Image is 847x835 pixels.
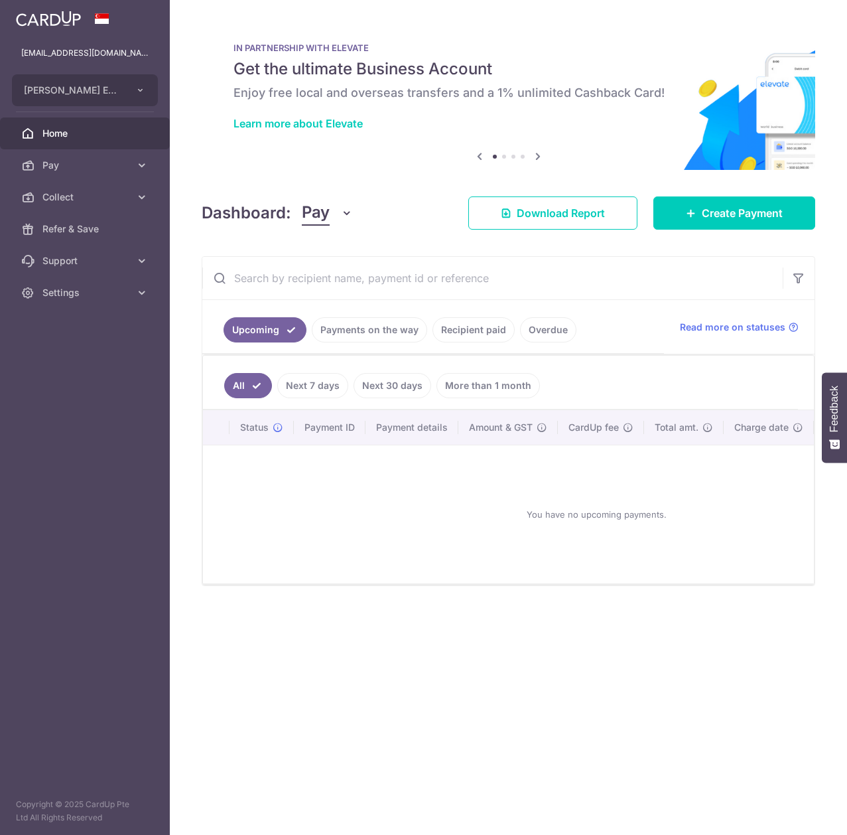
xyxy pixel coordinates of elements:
[702,205,783,221] span: Create Payment
[21,46,149,60] p: [EMAIL_ADDRESS][DOMAIN_NAME]
[277,373,348,398] a: Next 7 days
[233,58,783,80] h5: Get the ultimate Business Account
[302,200,330,226] span: Pay
[436,373,540,398] a: More than 1 month
[16,11,81,27] img: CardUp
[517,205,605,221] span: Download Report
[653,196,815,230] a: Create Payment
[822,372,847,463] button: Feedback - Show survey
[42,222,130,236] span: Refer & Save
[202,257,783,299] input: Search by recipient name, payment id or reference
[294,410,365,445] th: Payment ID
[520,317,576,342] a: Overdue
[202,201,291,225] h4: Dashboard:
[365,410,458,445] th: Payment details
[568,421,619,434] span: CardUp fee
[224,317,306,342] a: Upcoming
[828,386,840,432] span: Feedback
[202,21,815,170] img: Renovation banner
[233,42,783,53] p: IN PARTNERSHIP WITH ELEVATE
[469,421,533,434] span: Amount & GST
[233,85,783,101] h6: Enjoy free local and overseas transfers and a 1% unlimited Cashback Card!
[42,190,130,204] span: Collect
[240,421,269,434] span: Status
[224,373,272,398] a: All
[354,373,431,398] a: Next 30 days
[12,74,158,106] button: [PERSON_NAME] EYE CARE PTE. LTD.
[233,117,363,130] a: Learn more about Elevate
[655,421,698,434] span: Total amt.
[680,321,785,334] span: Read more on statuses
[302,200,353,226] button: Pay
[42,254,130,267] span: Support
[312,317,427,342] a: Payments on the way
[734,421,789,434] span: Charge date
[42,127,130,140] span: Home
[432,317,515,342] a: Recipient paid
[468,196,637,230] a: Download Report
[24,84,122,97] span: [PERSON_NAME] EYE CARE PTE. LTD.
[42,286,130,299] span: Settings
[42,159,130,172] span: Pay
[680,321,799,334] a: Read more on statuses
